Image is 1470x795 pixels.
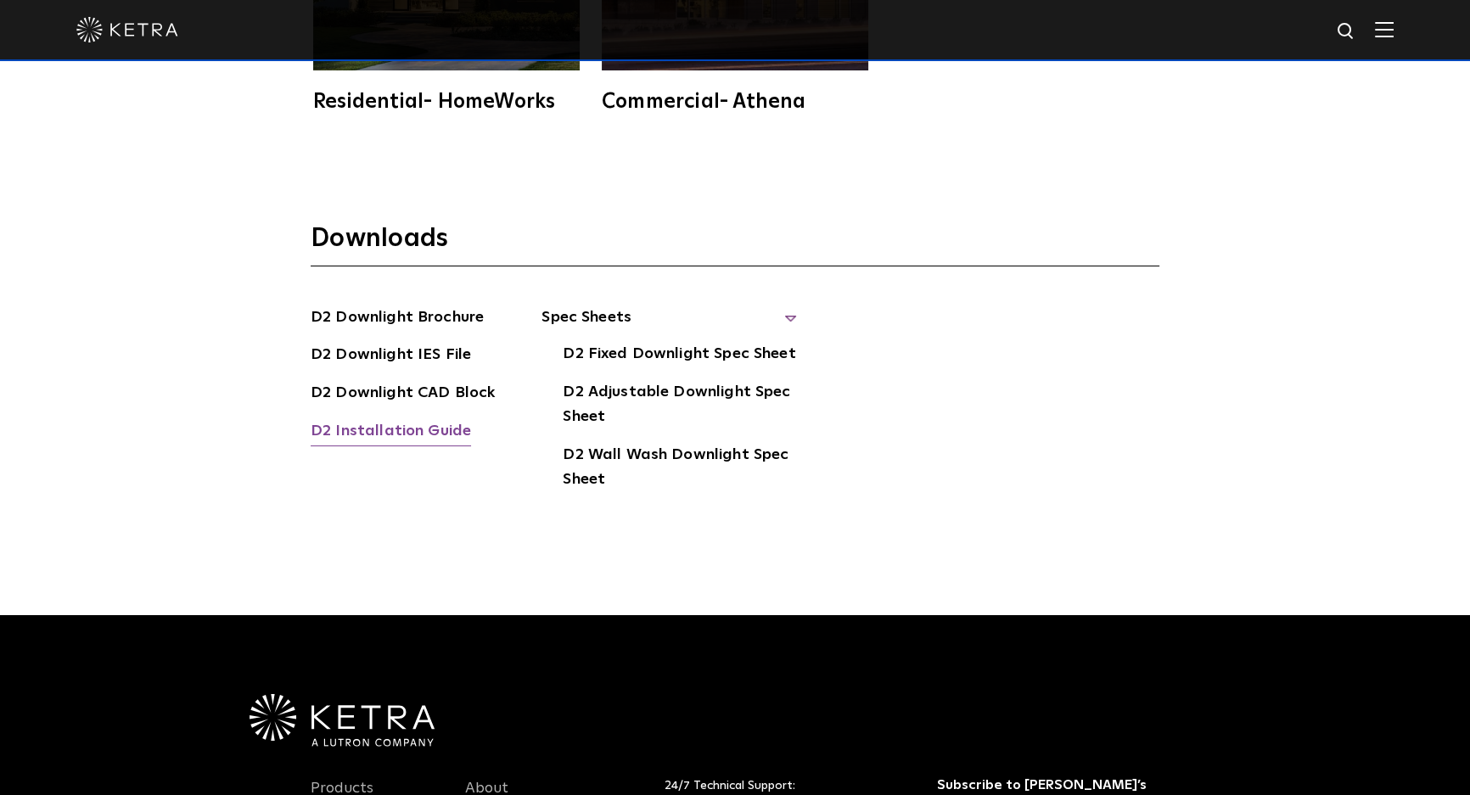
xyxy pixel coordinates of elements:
a: D2 Downlight IES File [311,343,471,370]
a: D2 Fixed Downlight Spec Sheet [563,342,795,369]
img: Hamburger%20Nav.svg [1375,21,1394,37]
span: Spec Sheets [541,305,796,343]
h3: Downloads [311,222,1159,266]
a: D2 Installation Guide [311,419,471,446]
img: ketra-logo-2019-white [76,17,178,42]
a: D2 Wall Wash Downlight Spec Sheet [563,443,796,495]
div: Commercial- Athena [602,92,868,112]
img: Ketra-aLutronCo_White_RGB [250,694,435,747]
a: D2 Adjustable Downlight Spec Sheet [563,380,796,432]
img: search icon [1336,21,1357,42]
a: D2 Downlight CAD Block [311,381,495,408]
div: Residential- HomeWorks [313,92,580,112]
a: D2 Downlight Brochure [311,305,484,333]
